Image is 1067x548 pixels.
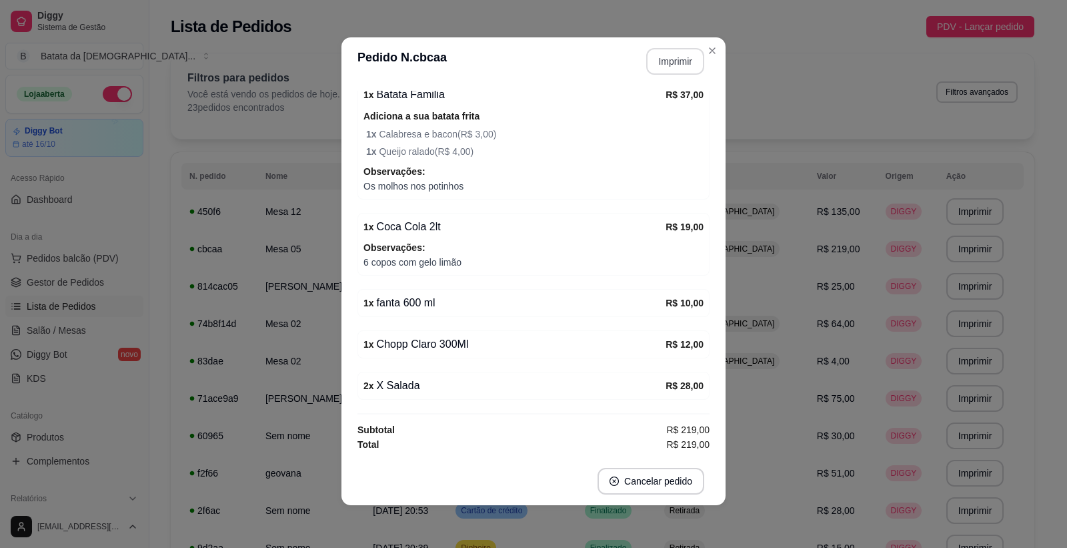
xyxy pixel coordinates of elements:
[363,219,666,235] div: Coca Cola 2lt
[666,380,704,391] strong: R$ 28,00
[366,129,379,140] strong: 1 x
[666,339,704,350] strong: R$ 12,00
[363,255,704,270] span: 6 copos com gelo limão
[363,336,666,352] div: Chopp Claro 300Ml
[666,423,710,437] span: R$ 219,00
[666,298,704,308] strong: R$ 10,00
[363,89,374,100] strong: 1 x
[366,146,379,157] strong: 1 x
[363,222,374,232] strong: 1 x
[598,468,704,495] button: close-circleCancelar pedido
[363,242,425,253] strong: Observações:
[363,179,704,194] span: Os molhos nos potinhos
[357,439,379,450] strong: Total
[363,380,374,391] strong: 2 x
[363,166,425,177] strong: Observações:
[702,40,723,61] button: Close
[363,298,374,308] strong: 1 x
[363,87,666,103] div: Batata Familia
[666,222,704,232] strong: R$ 19,00
[666,89,704,100] strong: R$ 37,00
[357,48,447,75] h3: Pedido N. cbcaa
[366,127,704,142] span: Calabresa e bacon ( R$ 3,00 )
[666,437,710,452] span: R$ 219,00
[363,111,479,121] strong: Adiciona a sua batata frita
[366,144,704,159] span: Queijo ralado ( R$ 4,00 )
[363,378,666,394] div: X Salada
[646,48,704,75] button: Imprimir
[357,425,395,435] strong: Subtotal
[610,477,619,486] span: close-circle
[363,339,374,350] strong: 1 x
[363,295,666,311] div: fanta 600 ml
